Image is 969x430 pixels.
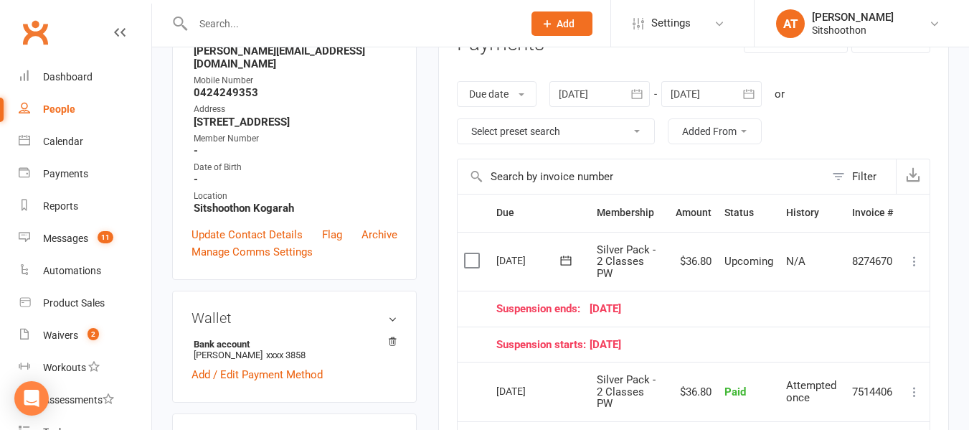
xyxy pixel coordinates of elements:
div: Address [194,103,397,116]
span: Attempted once [786,379,836,404]
div: [DATE] [496,380,562,402]
th: Status [718,195,780,231]
div: Automations [43,265,101,276]
td: $36.80 [669,362,718,421]
a: Waivers 2 [19,319,151,352]
div: Messages [43,233,88,244]
span: 2 [88,328,99,340]
td: 8274670 [846,232,899,291]
span: Paid [724,385,746,398]
div: Date of Birth [194,161,397,174]
span: Upcoming [724,255,773,268]
span: Add [557,18,575,29]
div: Mobile Number [194,74,397,88]
strong: - [194,144,397,157]
span: 11 [98,231,113,243]
span: Suspension starts: [496,339,590,351]
li: [PERSON_NAME] [192,337,397,363]
input: Search... [189,14,513,34]
div: Payments [43,168,88,179]
input: Search by invoice number [458,159,825,194]
a: People [19,93,151,126]
span: Silver Pack - 2 Classes PW [597,243,656,280]
th: Due [490,195,590,231]
button: Added From [668,118,762,144]
div: Assessments [43,394,114,406]
a: Manage Comms Settings [192,243,313,261]
div: Sitshoothon [812,24,894,37]
a: Automations [19,255,151,287]
strong: 0424249353 [194,86,397,99]
div: Location [194,190,397,203]
div: [PERSON_NAME] [812,11,894,24]
a: Assessments [19,384,151,416]
h3: Payments [457,33,544,55]
th: Membership [590,195,669,231]
h3: Wallet [192,310,397,326]
strong: - [194,173,397,186]
strong: [PERSON_NAME][EMAIL_ADDRESS][DOMAIN_NAME] [194,45,397,70]
span: N/A [786,255,805,268]
td: 7514406 [846,362,899,421]
span: Silver Pack - 2 Classes PW [597,373,656,410]
a: Clubworx [17,14,53,50]
div: [DATE] [496,249,562,271]
a: Archive [361,226,397,243]
button: Add [531,11,592,36]
a: Add / Edit Payment Method [192,366,323,383]
div: Member Number [194,132,397,146]
div: Workouts [43,362,86,373]
strong: [STREET_ADDRESS] [194,116,397,128]
a: Product Sales [19,287,151,319]
strong: Bank account [194,339,390,350]
a: Reports [19,190,151,223]
button: Filter [825,159,896,194]
a: Update Contact Details [192,226,303,243]
div: Filter [852,168,876,185]
a: Flag [322,226,342,243]
span: Suspension ends: [496,303,590,315]
a: Payments [19,158,151,190]
a: Workouts [19,352,151,384]
div: Reports [43,200,78,212]
a: Messages 11 [19,223,151,255]
div: People [43,103,75,115]
th: Amount [669,195,718,231]
a: Dashboard [19,61,151,93]
div: AT [776,9,805,38]
th: Invoice # [846,195,899,231]
div: Open Intercom Messenger [14,381,49,416]
th: History [780,195,846,231]
div: Calendar [43,136,83,147]
div: Waivers [43,329,78,341]
span: Settings [651,7,691,39]
a: Calendar [19,126,151,158]
div: [DATE] [496,339,893,351]
div: or [775,85,785,103]
td: $36.80 [669,232,718,291]
div: Dashboard [43,71,93,83]
span: xxxx 3858 [266,350,306,360]
div: [DATE] [496,303,893,315]
button: Due date [457,81,537,107]
strong: Sitshoothon Kogarah [194,202,397,215]
div: Product Sales [43,297,105,309]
